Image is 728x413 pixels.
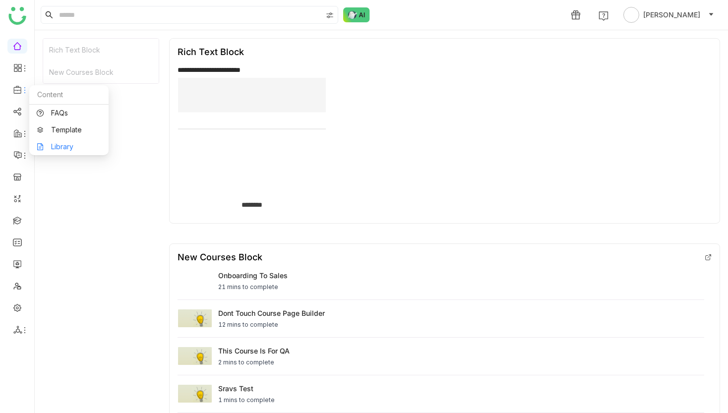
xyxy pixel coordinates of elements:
[37,110,101,117] a: FAQs
[599,11,608,21] img: help.svg
[326,11,334,19] img: search-type.svg
[37,126,101,133] a: Template
[43,39,159,61] div: Rich Text Block
[37,143,101,150] a: Library
[178,78,326,197] img: 68e4d0591036bc4420a2eb13
[343,7,370,22] img: ask-buddy-normal.svg
[218,320,325,329] div: 12 mins to complete
[218,358,290,367] div: 2 mins to complete
[218,270,288,281] div: Onboarding to Sales
[178,252,262,262] div: New Courses Block
[218,346,290,356] div: This course is for QA
[218,396,275,405] div: 1 mins to complete
[178,47,244,57] div: Rich Text Block
[218,383,275,394] div: sravs test
[8,7,26,25] img: logo
[643,9,700,20] span: [PERSON_NAME]
[621,7,716,23] button: [PERSON_NAME]
[623,7,639,23] img: avatar
[29,85,109,105] div: Content
[218,308,325,318] div: Dont touch course page builder
[43,61,159,83] div: New Courses Block
[218,283,288,292] div: 21 mins to complete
